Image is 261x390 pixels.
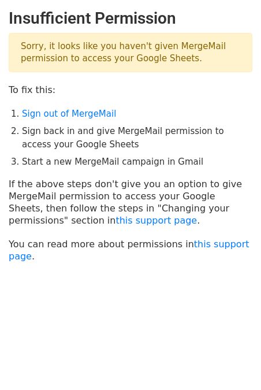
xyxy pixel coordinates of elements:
[22,109,116,119] a: Sign out of MergeMail
[22,155,252,169] li: Start a new MergeMail campaign in Gmail
[9,239,249,262] a: this support page
[9,178,252,226] p: If the above steps don't give you an option to give MergeMail permission to access your Google Sh...
[22,125,252,151] li: Sign back in and give MergeMail permission to access your Google Sheets
[115,215,197,226] a: this support page
[9,33,252,72] p: Sorry, it looks like you haven't given MergeMail permission to access your Google Sheets.
[9,238,252,262] p: You can read more about permissions in .
[9,84,252,96] p: To fix this:
[9,9,252,28] h2: Insufficient Permission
